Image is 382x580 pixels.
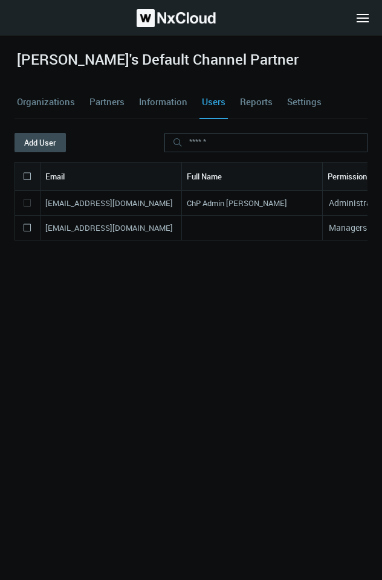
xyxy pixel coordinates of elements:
[45,222,173,233] nx-search-highlight: [EMAIL_ADDRESS][DOMAIN_NAME]
[137,9,216,27] img: Nx Cloud logo
[87,86,127,118] a: Partners
[285,86,324,118] a: Settings
[238,86,275,118] a: Reports
[17,51,299,68] h2: [PERSON_NAME]'s Default Channel Partner
[199,86,228,118] a: Users
[15,86,77,118] a: Organizations
[45,198,173,208] nx-search-highlight: [EMAIL_ADDRESS][DOMAIN_NAME]
[137,86,190,118] a: Information
[15,133,66,152] button: Add User
[187,198,287,208] nx-search-highlight: ChP Admin [PERSON_NAME]
[329,222,367,233] nx-search-highlight: Managers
